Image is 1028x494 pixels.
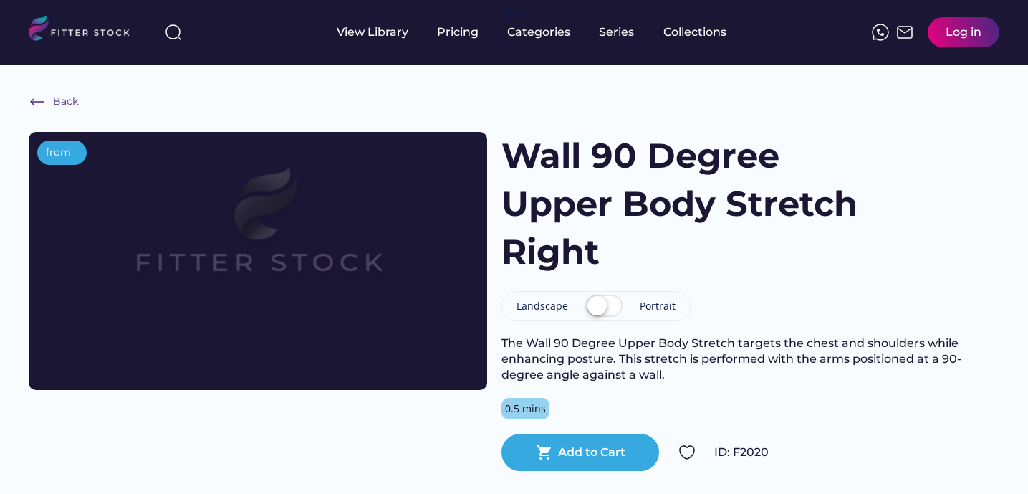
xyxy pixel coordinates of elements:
[507,24,570,40] div: Categories
[678,444,696,461] img: Group%201000002324.svg
[53,95,78,109] div: Back
[896,24,913,41] img: Frame%2051.svg
[663,24,726,40] div: Collections
[536,444,553,461] button: shopping_cart
[517,299,568,313] div: Landscape
[29,93,46,110] img: Frame%20%286%29.svg
[501,336,999,384] div: The Wall 90 Degree Upper Body Stretch targets the chest and shoulders while enhancing posture. Th...
[640,299,676,313] div: Portrait
[165,24,182,41] img: search-normal%203.svg
[501,132,875,277] h1: Wall 90 Degree Upper Body Stretch Right
[337,24,408,40] div: View Library
[507,7,526,22] div: fvck
[505,402,546,416] div: 0.5 mins
[558,445,625,460] div: Add to Cart
[714,445,999,460] div: ID: F2020
[599,24,635,40] div: Series
[29,16,142,45] img: LOGO.svg
[946,24,981,40] div: Log in
[75,132,441,338] img: Frame%2079%20%281%29.svg
[437,24,479,40] div: Pricing
[872,24,889,41] img: meteor-icons_whatsapp%20%281%29.svg
[46,146,71,160] div: from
